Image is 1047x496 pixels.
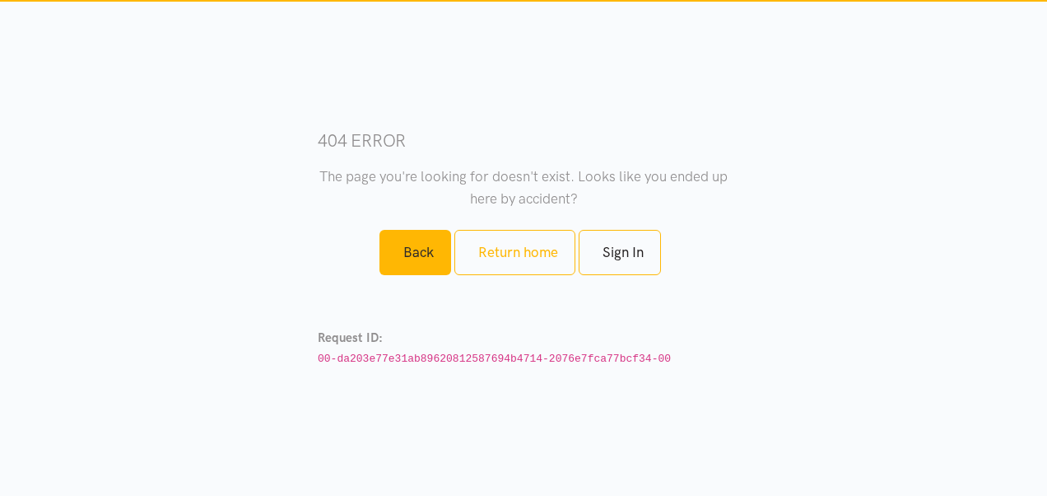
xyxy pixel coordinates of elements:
code: 00-da203e77e31ab89620812587694b4714-2076e7fca77bcf34-00 [318,353,671,365]
a: Return home [454,230,575,275]
a: Back [379,230,451,275]
strong: Request ID: [318,330,383,345]
a: Sign In [579,230,661,275]
p: The page you're looking for doesn't exist. Looks like you ended up here by accident? [318,166,729,210]
h3: 404 error [318,129,729,152]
